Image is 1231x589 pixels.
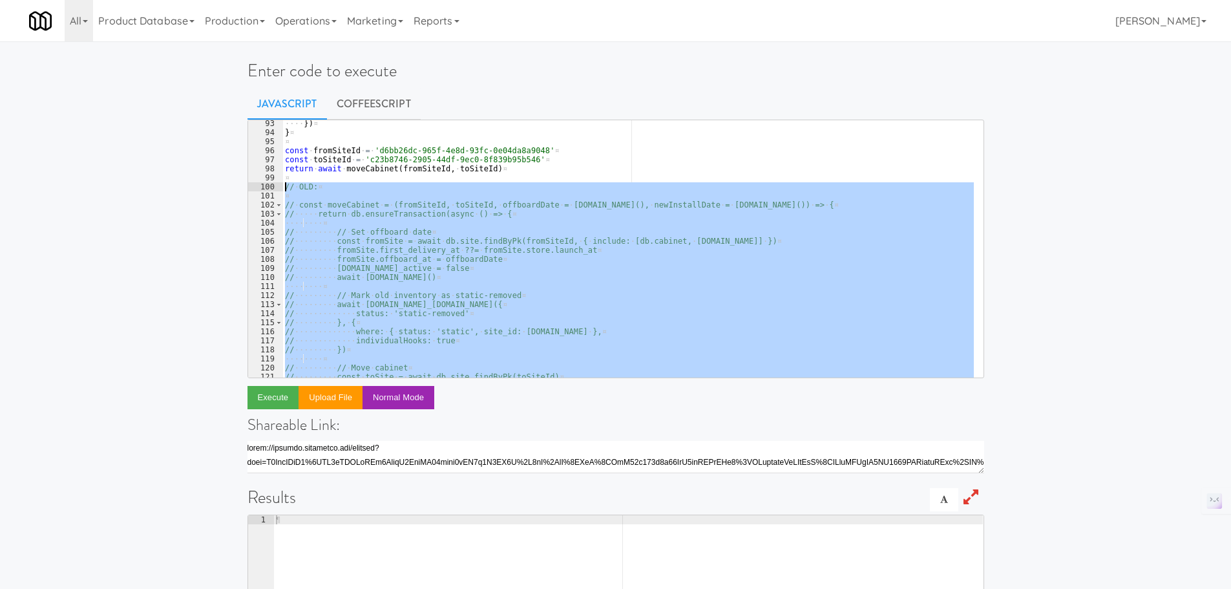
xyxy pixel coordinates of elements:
div: 97 [248,155,283,164]
div: 102 [248,200,283,209]
button: Upload file [299,386,363,409]
img: Micromart [29,10,52,32]
div: 111 [248,282,283,291]
a: CoffeeScript [327,88,421,120]
div: 117 [248,336,283,345]
h1: Results [247,488,984,507]
div: 94 [248,128,283,137]
textarea: lorem://ipsumdo.sitametco.adi/elitsed?doei=T0IncIDiD1%6UTL3eTDOLoREm6AliqU2EniMA04mini0vEN7q1N3EX... [247,441,984,473]
button: Execute [247,386,299,409]
div: 98 [248,164,283,173]
div: 99 [248,173,283,182]
div: 110 [248,273,283,282]
a: Javascript [247,88,327,120]
button: Normal Mode [363,386,434,409]
div: 120 [248,363,283,372]
div: 104 [248,219,283,228]
div: 107 [248,246,283,255]
div: 108 [248,255,283,264]
div: 113 [248,300,283,309]
div: 105 [248,228,283,237]
div: 95 [248,137,283,146]
div: 114 [248,309,283,318]
div: 115 [248,318,283,327]
div: 109 [248,264,283,273]
div: 101 [248,191,283,200]
div: 116 [248,327,283,336]
div: 1 [248,515,274,524]
h4: Shareable Link: [247,416,984,433]
div: 121 [248,372,283,381]
div: 106 [248,237,283,246]
div: 103 [248,209,283,219]
div: 100 [248,182,283,191]
div: 93 [248,119,283,128]
div: 96 [248,146,283,155]
div: 118 [248,345,283,354]
h1: Enter code to execute [247,61,984,80]
div: 112 [248,291,283,300]
div: 119 [248,354,283,363]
